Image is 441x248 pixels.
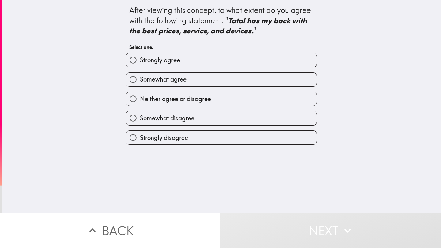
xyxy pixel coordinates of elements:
span: Somewhat disagree [140,114,194,122]
span: Strongly agree [140,56,180,64]
button: Strongly disagree [126,131,317,144]
button: Somewhat agree [126,73,317,86]
button: Neither agree or disagree [126,92,317,106]
button: Strongly agree [126,53,317,67]
h6: Select one. [129,44,314,50]
button: Next [221,213,441,248]
span: Neither agree or disagree [140,95,211,103]
div: After viewing this concept, to what extent do you agree with the following statement: " " [129,5,314,36]
span: Strongly disagree [140,133,188,142]
span: Somewhat agree [140,75,187,84]
button: Somewhat disagree [126,111,317,125]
